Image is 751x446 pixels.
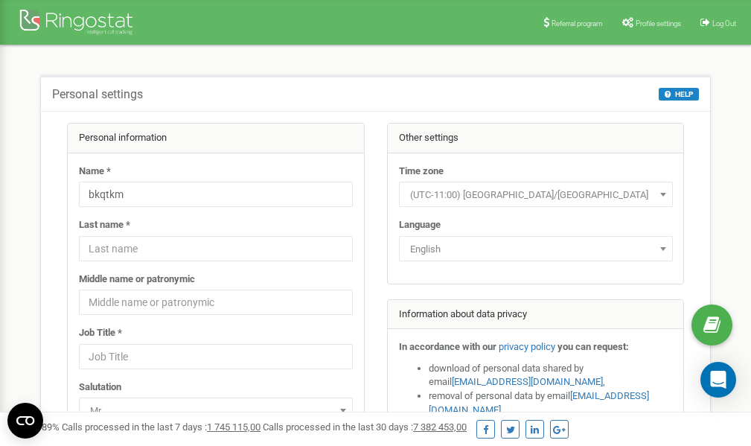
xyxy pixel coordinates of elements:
[404,239,668,260] span: English
[79,273,195,287] label: Middle name or patronymic
[79,165,111,179] label: Name *
[636,19,681,28] span: Profile settings
[712,19,736,28] span: Log Out
[84,401,348,421] span: Mr.
[452,376,603,387] a: [EMAIL_ADDRESS][DOMAIN_NAME]
[79,290,353,315] input: Middle name or patronymic
[263,421,467,433] span: Calls processed in the last 30 days :
[429,362,673,389] li: download of personal data shared by email ,
[79,344,353,369] input: Job Title
[7,403,43,439] button: Open CMP widget
[557,341,629,352] strong: you can request:
[399,218,441,232] label: Language
[429,389,673,417] li: removal of personal data by email ,
[552,19,603,28] span: Referral program
[404,185,668,206] span: (UTC-11:00) Pacific/Midway
[79,326,122,340] label: Job Title *
[399,341,496,352] strong: In accordance with our
[399,165,444,179] label: Time zone
[79,236,353,261] input: Last name
[62,421,261,433] span: Calls processed in the last 7 days :
[700,362,736,398] div: Open Intercom Messenger
[659,88,699,101] button: HELP
[207,421,261,433] u: 1 745 115,00
[79,218,130,232] label: Last name *
[413,421,467,433] u: 7 382 453,00
[499,341,555,352] a: privacy policy
[388,124,684,153] div: Other settings
[79,182,353,207] input: Name
[399,182,673,207] span: (UTC-11:00) Pacific/Midway
[79,380,121,395] label: Salutation
[399,236,673,261] span: English
[52,88,143,101] h5: Personal settings
[79,398,353,423] span: Mr.
[388,300,684,330] div: Information about data privacy
[68,124,364,153] div: Personal information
